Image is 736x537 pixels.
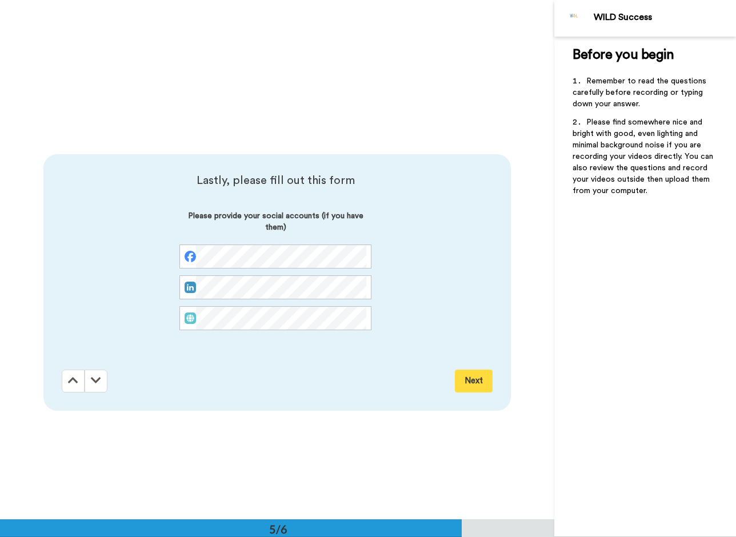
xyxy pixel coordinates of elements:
img: linked-in.png [185,282,196,293]
img: Profile Image [561,5,588,32]
img: facebook.svg [185,251,196,262]
div: 5/6 [251,521,306,537]
span: Remember to read the questions carefully before recording or typing down your answer. [573,77,709,108]
span: Please provide your social accounts (if you have them) [179,210,371,245]
button: Next [455,370,493,392]
span: Before you begin [573,48,674,62]
img: web.svg [185,312,196,324]
span: Lastly, please fill out this form [62,173,489,189]
div: WILD Success [594,12,735,23]
span: Please find somewhere nice and bright with good, even lighting and minimal background noise if yo... [573,118,715,195]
